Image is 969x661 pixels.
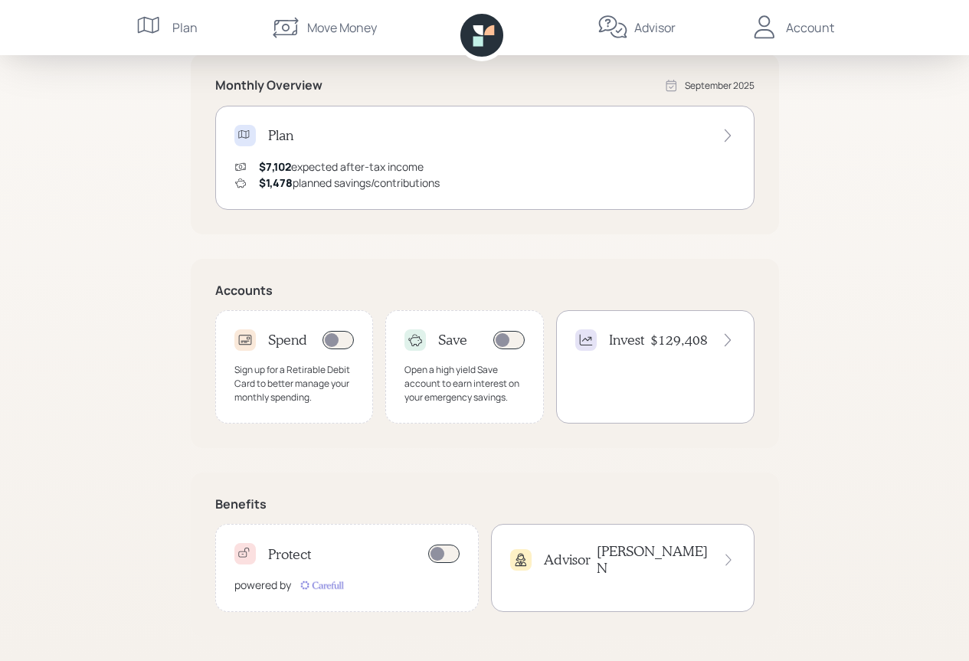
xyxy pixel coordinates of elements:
[597,543,709,576] h4: [PERSON_NAME] N
[650,332,708,348] h4: $129,408
[234,577,291,593] div: powered by
[259,175,440,191] div: planned savings/contributions
[172,18,198,37] div: Plan
[297,578,346,593] img: carefull-M2HCGCDH.digested.png
[544,551,591,568] h4: Advisor
[259,175,293,190] span: $1,478
[215,78,322,93] h5: Monthly Overview
[259,159,291,174] span: $7,102
[268,332,307,348] h4: Spend
[215,283,755,298] h5: Accounts
[307,18,377,37] div: Move Money
[234,363,355,404] div: Sign up for a Retirable Debit Card to better manage your monthly spending.
[786,18,834,37] div: Account
[438,332,467,348] h4: Save
[215,497,755,512] h5: Benefits
[268,546,311,563] h4: Protect
[259,159,424,175] div: expected after-tax income
[609,332,644,348] h4: Invest
[404,363,525,404] div: Open a high yield Save account to earn interest on your emergency savings.
[685,79,755,93] div: September 2025
[634,18,676,37] div: Advisor
[268,127,293,144] h4: Plan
